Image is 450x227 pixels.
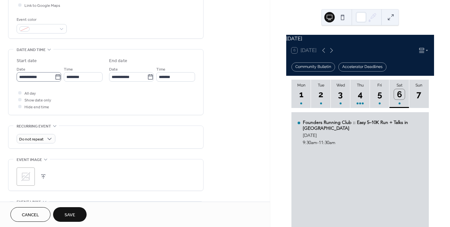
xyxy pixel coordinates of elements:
[303,119,423,131] div: Founders Running Club :: Easy 5–10K Run + Talks in [GEOGRAPHIC_DATA]
[394,89,405,100] div: 6
[352,83,368,87] div: Thu
[10,207,50,222] button: Cancel
[17,199,41,206] span: Event links
[24,90,36,97] span: All day
[391,83,407,87] div: Sat
[316,89,326,100] div: 2
[335,89,346,100] div: 3
[17,123,51,130] span: Recurring event
[17,47,46,53] span: Date and time
[109,66,118,73] span: Date
[319,140,335,145] span: 11:30am
[296,89,307,100] div: 1
[156,66,165,73] span: Time
[389,80,409,108] button: Sat6
[64,66,73,73] span: Time
[291,62,335,72] div: Community Bulletin
[53,207,87,222] button: Save
[313,83,329,87] div: Tue
[303,132,423,138] div: [DATE]
[24,104,49,111] span: Hide end time
[17,58,37,64] div: Start date
[109,58,127,64] div: End date
[331,80,350,108] button: Wed3
[22,212,39,219] span: Cancel
[372,83,387,87] div: Fri
[19,136,44,143] span: Do not repeat
[293,83,309,87] div: Mon
[355,89,366,100] div: 4
[411,83,427,87] div: Sun
[317,140,319,145] span: -
[286,35,434,43] div: [DATE]
[374,89,385,100] div: 5
[414,89,425,100] div: 7
[291,80,311,108] button: Mon1
[350,80,370,108] button: Thu4
[333,83,348,87] div: Wed
[17,156,42,163] span: Event image
[24,2,60,9] span: Link to Google Maps
[370,80,389,108] button: Fri5
[64,212,75,219] span: Save
[311,80,330,108] button: Tue2
[24,97,51,104] span: Show date only
[17,16,65,23] div: Event color
[409,80,429,108] button: Sun7
[17,167,35,186] div: ;
[303,140,317,145] span: 9:30am
[338,62,387,72] div: Accelerator Deadlines
[17,66,25,73] span: Date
